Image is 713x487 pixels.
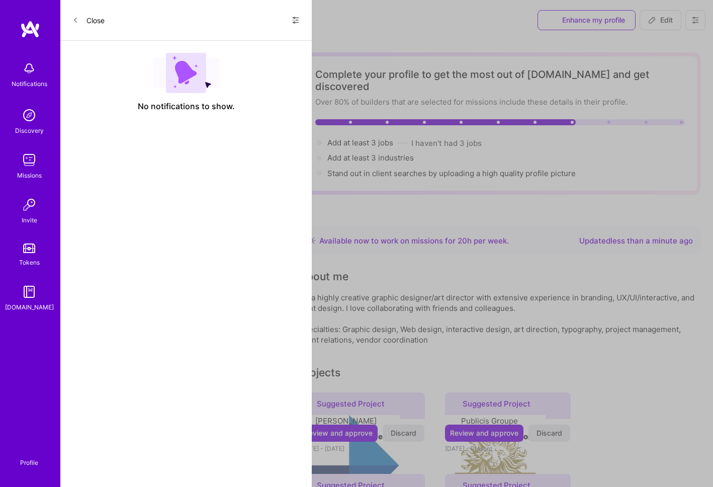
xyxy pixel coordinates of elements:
[20,457,38,467] div: Profile
[19,195,39,215] img: Invite
[5,302,54,312] div: [DOMAIN_NAME]
[22,215,37,225] div: Invite
[19,150,39,170] img: teamwork
[17,447,42,467] a: Profile
[72,12,105,28] button: Close
[23,243,35,253] img: tokens
[12,78,47,89] div: Notifications
[19,282,39,302] img: guide book
[153,53,219,93] img: empty
[19,257,40,268] div: Tokens
[19,105,39,125] img: discovery
[20,20,40,38] img: logo
[138,101,235,112] span: No notifications to show.
[17,170,42,181] div: Missions
[19,58,39,78] img: bell
[15,125,44,136] div: Discovery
